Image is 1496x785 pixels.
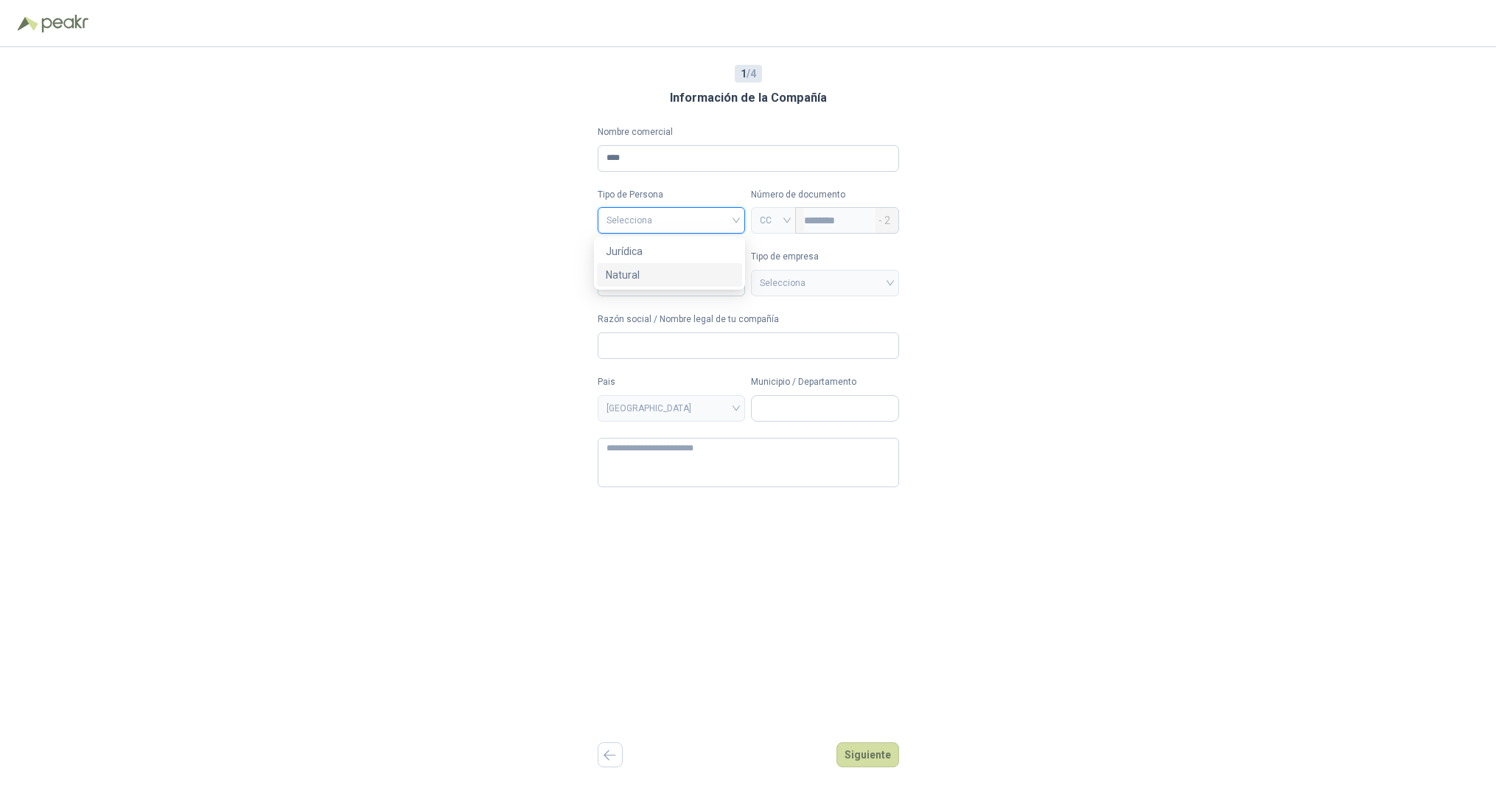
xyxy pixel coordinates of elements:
div: Natural [606,267,733,283]
div: Jurídica [606,243,733,259]
span: CC [760,209,787,231]
p: Número de documento [751,188,899,202]
label: Municipio / Departamento [751,375,899,389]
img: Logo [18,16,38,31]
span: / 4 [741,66,756,82]
label: Razón social / Nombre legal de tu compañía [598,313,899,327]
label: Tipo de empresa [751,250,899,264]
h3: Información de la Compañía [670,88,827,108]
img: Peakr [41,15,88,32]
label: Tipo de Persona [598,188,746,202]
label: Nombre comercial [598,125,899,139]
span: - 2 [878,208,890,233]
div: Jurídica [597,240,742,263]
b: 1 [741,68,747,80]
button: Siguiente [836,742,899,767]
label: Pais [598,375,746,389]
span: COLOMBIA [607,397,737,419]
div: Natural [597,263,742,287]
